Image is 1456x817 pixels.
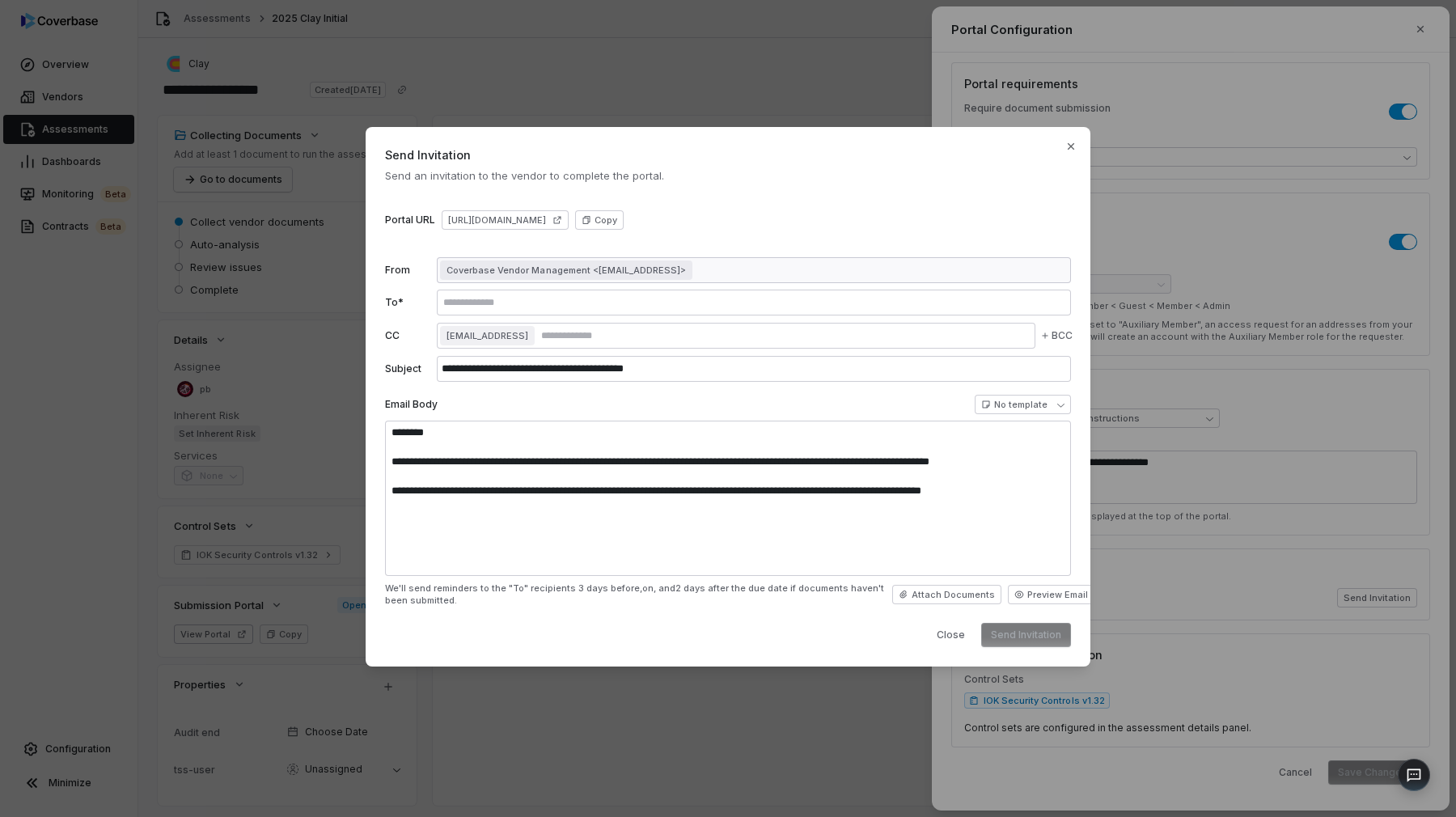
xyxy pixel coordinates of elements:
[385,168,1071,183] span: Send an invitation to the vendor to complete the portal.
[385,582,892,607] span: We'll send reminders to the "To" recipients the due date if documents haven't been submitted.
[385,264,430,277] label: From
[385,329,430,342] label: CC
[385,398,438,411] label: Email Body
[447,264,686,277] span: Coverbase Vendor Management <[EMAIL_ADDRESS]>
[385,214,435,226] label: Portal URL
[575,210,624,230] button: Copy
[385,146,1071,163] span: Send Invitation
[578,582,642,594] span: 3 days before,
[642,582,675,594] span: on, and
[385,362,430,375] label: Subject
[892,585,1001,604] button: Attach Documents
[1037,317,1076,354] button: BCC
[675,582,729,594] span: 2 days after
[927,623,975,647] button: Close
[442,210,569,230] a: [URL][DOMAIN_NAME]
[912,589,995,601] span: Attach Documents
[447,329,528,342] span: [EMAIL_ADDRESS]
[1008,585,1094,604] button: Preview Email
